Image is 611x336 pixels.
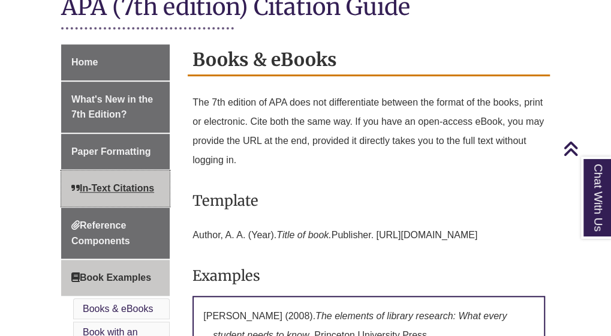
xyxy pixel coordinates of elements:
[71,220,130,246] span: Reference Components
[188,44,550,76] h2: Books & eBooks
[71,272,151,283] span: Book Examples
[192,187,545,215] h3: Template
[61,44,170,80] a: Home
[192,221,545,250] p: Author, A. A. (Year). Publisher. [URL][DOMAIN_NAME]
[71,183,154,193] span: In-Text Citations
[61,260,170,296] a: Book Examples
[192,262,545,290] h3: Examples
[83,304,153,314] a: Books & eBooks
[61,134,170,170] a: Paper Formatting
[71,146,151,157] span: Paper Formatting
[71,94,153,120] span: What's New in the 7th Edition?
[61,82,170,133] a: What's New in the 7th Edition?
[61,170,170,206] a: In-Text Citations
[71,57,98,67] span: Home
[276,230,331,240] em: Title of book.
[61,208,170,259] a: Reference Components
[563,140,608,157] a: Back to Top
[192,88,545,175] p: The 7th edition of APA does not differentiate between the format of the books, print or electroni...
